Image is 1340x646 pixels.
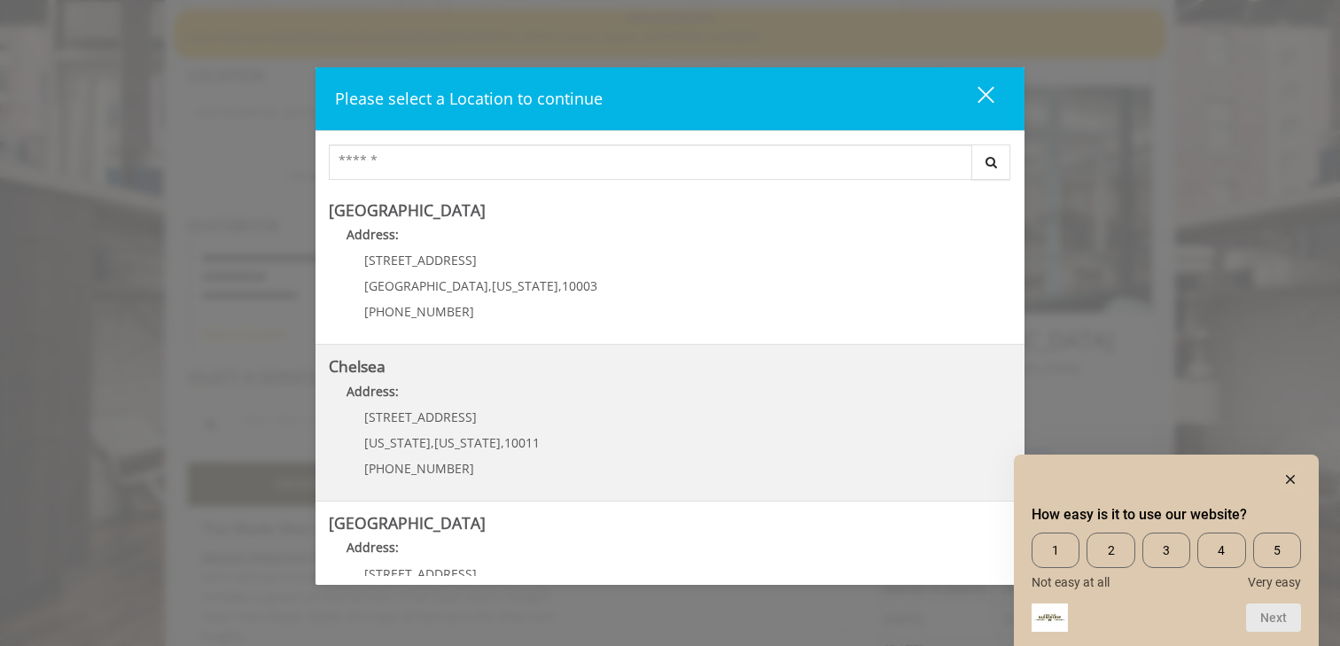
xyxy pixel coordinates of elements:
[364,252,477,269] span: [STREET_ADDRESS]
[329,199,486,221] b: [GEOGRAPHIC_DATA]
[329,512,486,533] b: [GEOGRAPHIC_DATA]
[1032,533,1079,568] span: 1
[1142,533,1190,568] span: 3
[1032,575,1110,589] span: Not easy at all
[347,226,399,243] b: Address:
[335,88,603,109] span: Please select a Location to continue
[364,409,477,425] span: [STREET_ADDRESS]
[1032,504,1301,525] h2: How easy is it to use our website? Select an option from 1 to 5, with 1 being Not easy at all and...
[488,277,492,294] span: ,
[945,81,1005,117] button: close dialog
[1197,533,1245,568] span: 4
[431,434,434,451] span: ,
[501,434,504,451] span: ,
[558,277,562,294] span: ,
[1280,469,1301,490] button: Hide survey
[492,277,558,294] span: [US_STATE]
[329,355,386,377] b: Chelsea
[1087,533,1134,568] span: 2
[347,539,399,556] b: Address:
[364,565,477,582] span: [STREET_ADDRESS]
[329,144,1011,189] div: Center Select
[504,434,540,451] span: 10011
[434,434,501,451] span: [US_STATE]
[981,156,1001,168] i: Search button
[1032,533,1301,589] div: How easy is it to use our website? Select an option from 1 to 5, with 1 being Not easy at all and...
[1246,603,1301,632] button: Next question
[364,303,474,320] span: [PHONE_NUMBER]
[957,85,993,112] div: close dialog
[1248,575,1301,589] span: Very easy
[1253,533,1301,568] span: 5
[329,144,972,180] input: Search Center
[364,277,488,294] span: [GEOGRAPHIC_DATA]
[364,460,474,477] span: [PHONE_NUMBER]
[347,383,399,400] b: Address:
[1032,469,1301,632] div: How easy is it to use our website? Select an option from 1 to 5, with 1 being Not easy at all and...
[562,277,597,294] span: 10003
[364,434,431,451] span: [US_STATE]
